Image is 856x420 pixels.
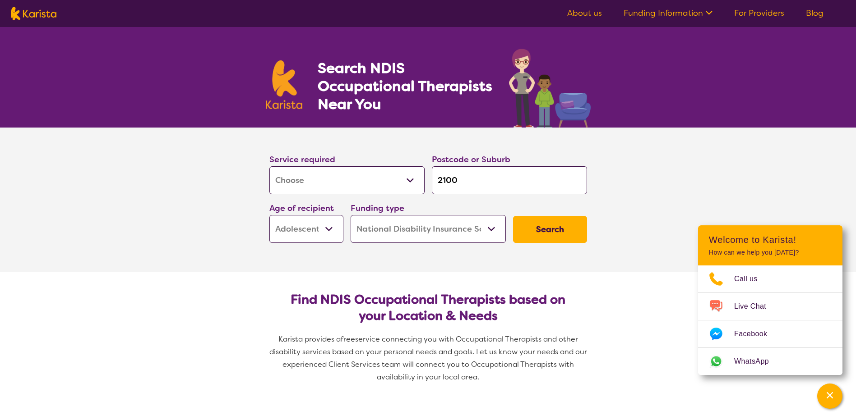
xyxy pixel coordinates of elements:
[734,272,768,286] span: Call us
[269,203,334,214] label: Age of recipient
[513,216,587,243] button: Search
[11,7,56,20] img: Karista logo
[277,292,580,324] h2: Find NDIS Occupational Therapists based on your Location & Needs
[734,327,778,341] span: Facebook
[351,203,404,214] label: Funding type
[269,154,335,165] label: Service required
[806,8,824,18] a: Blog
[266,60,303,109] img: Karista logo
[269,334,589,382] span: service connecting you with Occupational Therapists and other disability services based on your p...
[341,334,355,344] span: free
[432,166,587,194] input: Type
[624,8,713,18] a: Funding Information
[698,265,842,375] ul: Choose channel
[709,249,832,256] p: How can we help you [DATE]?
[734,355,780,368] span: WhatsApp
[432,154,510,165] label: Postcode or Suburb
[278,334,341,344] span: Karista provides a
[734,8,784,18] a: For Providers
[709,234,832,245] h2: Welcome to Karista!
[734,300,777,313] span: Live Chat
[817,383,842,409] button: Channel Menu
[567,8,602,18] a: About us
[318,59,493,113] h1: Search NDIS Occupational Therapists Near You
[698,348,842,375] a: Web link opens in a new tab.
[698,225,842,375] div: Channel Menu
[509,49,591,128] img: occupational-therapy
